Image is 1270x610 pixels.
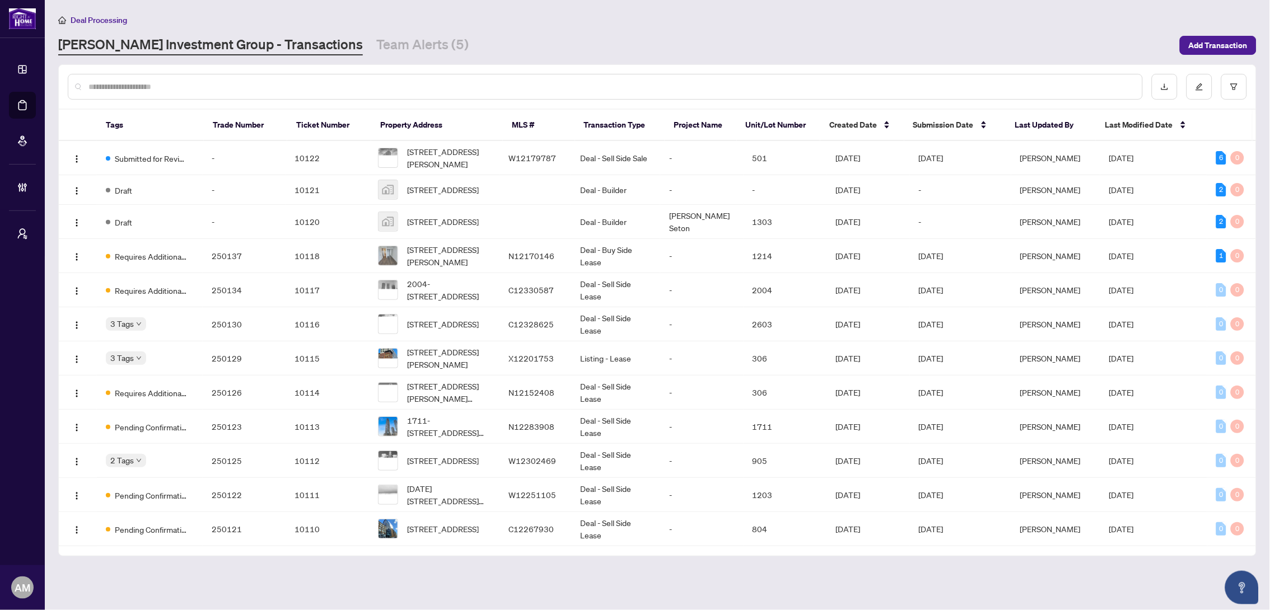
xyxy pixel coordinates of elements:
[110,317,134,330] span: 3 Tags
[1216,454,1226,467] div: 0
[68,149,86,167] button: Logo
[1221,74,1247,100] button: filter
[1231,386,1244,399] div: 0
[660,307,744,341] td: -
[571,444,660,478] td: Deal - Sell Side Lease
[203,307,286,341] td: 250130
[910,478,1011,512] td: [DATE]
[379,280,398,299] img: thumbnail-img
[1216,522,1226,536] div: 0
[407,184,479,196] span: [STREET_ADDRESS]
[1109,421,1134,431] span: [DATE]
[72,525,81,534] img: Logo
[136,321,142,327] span: down
[835,456,860,466] span: [DATE]
[286,410,370,444] td: 10113
[1011,478,1100,512] td: [PERSON_NAME]
[744,444,827,478] td: 905
[1216,488,1226,501] div: 0
[1216,317,1226,331] div: 0
[509,456,557,466] span: W12302469
[1231,317,1244,331] div: 0
[503,110,575,141] th: MLS #
[660,205,744,239] td: [PERSON_NAME] Seton
[115,152,188,165] span: Submitted for Review
[407,414,491,439] span: 1711-[STREET_ADDRESS][PERSON_NAME][PERSON_NAME]
[1216,183,1226,196] div: 2
[1231,151,1244,165] div: 0
[1011,175,1100,205] td: [PERSON_NAME]
[509,319,554,329] span: C12328625
[509,490,557,500] span: W12251105
[115,387,188,399] span: Requires Additional Docs
[203,376,286,410] td: 250126
[1225,571,1259,604] button: Open asap
[1216,249,1226,262] div: 1
[1161,83,1169,91] span: download
[1231,420,1244,433] div: 0
[1231,351,1244,365] div: 0
[286,512,370,546] td: 10110
[660,478,744,512] td: -
[835,217,860,227] span: [DATE]
[1216,386,1226,399] div: 0
[68,520,86,538] button: Logo
[571,376,660,410] td: Deal - Sell Side Lease
[379,519,398,538] img: thumbnail-img
[1231,488,1244,501] div: 0
[835,153,860,163] span: [DATE]
[9,8,36,29] img: logo
[509,353,554,363] span: X12201753
[1011,273,1100,307] td: [PERSON_NAME]
[744,239,827,273] td: 1214
[110,454,134,467] span: 2 Tags
[203,205,286,239] td: -
[1011,307,1100,341] td: [PERSON_NAME]
[835,387,860,397] span: [DATE]
[1109,524,1134,534] span: [DATE]
[1011,141,1100,175] td: [PERSON_NAME]
[737,110,821,141] th: Unit/Lot Number
[1109,456,1134,466] span: [DATE]
[744,205,827,239] td: 1303
[509,153,557,163] span: W12179787
[110,351,134,364] span: 3 Tags
[115,184,132,196] span: Draft
[286,341,370,376] td: 10115
[660,512,744,546] td: -
[1109,353,1134,363] span: [DATE]
[1011,444,1100,478] td: [PERSON_NAME]
[835,285,860,295] span: [DATE]
[203,341,286,376] td: 250129
[407,146,491,170] span: [STREET_ADDRESS][PERSON_NAME]
[910,307,1011,341] td: [DATE]
[1216,151,1226,165] div: 6
[910,141,1011,175] td: [DATE]
[1231,283,1244,297] div: 0
[371,110,503,141] th: Property Address
[407,243,491,268] span: [STREET_ADDRESS][PERSON_NAME]
[286,444,370,478] td: 10112
[68,315,86,333] button: Logo
[571,410,660,444] td: Deal - Sell Side Lease
[68,486,86,504] button: Logo
[379,212,398,231] img: thumbnail-img
[835,319,860,329] span: [DATE]
[1230,83,1238,91] span: filter
[571,205,660,239] td: Deal - Builder
[115,523,188,536] span: Pending Confirmation of Closing
[72,457,81,466] img: Logo
[72,321,81,330] img: Logo
[835,421,860,431] span: [DATE]
[203,478,286,512] td: 250122
[835,251,860,261] span: [DATE]
[835,185,860,195] span: [DATE]
[910,376,1011,410] td: [DATE]
[72,287,81,295] img: Logo
[115,489,188,501] span: Pending Confirmation of Closing
[571,478,660,512] td: Deal - Sell Side Lease
[829,119,877,131] span: Created Date
[68,181,86,199] button: Logo
[1011,376,1100,410] td: [PERSON_NAME]
[68,417,86,435] button: Logo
